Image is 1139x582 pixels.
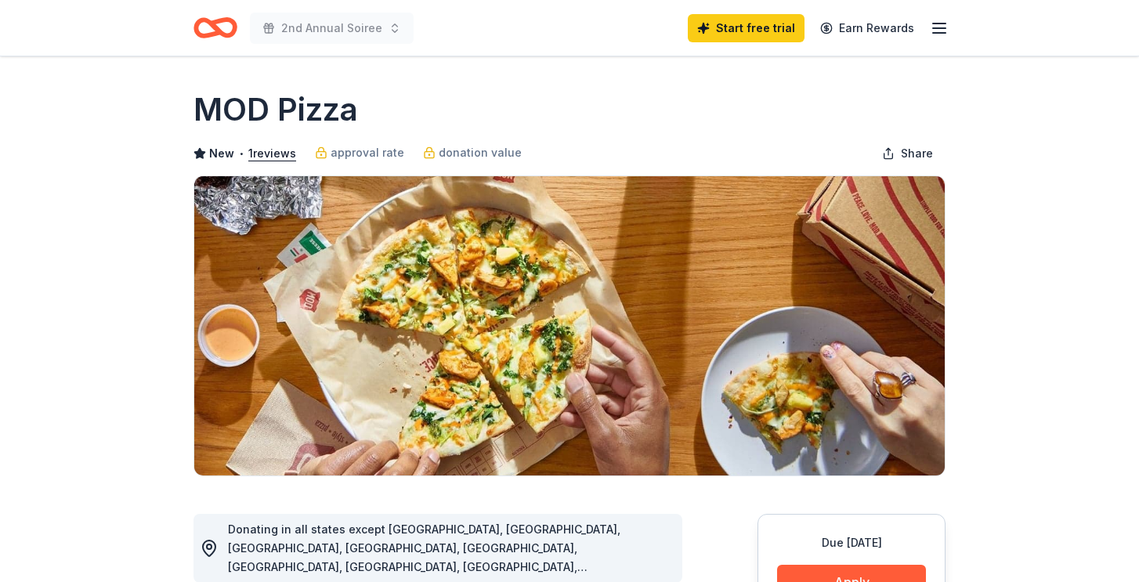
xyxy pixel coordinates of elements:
[688,14,805,42] a: Start free trial
[870,138,946,169] button: Share
[811,14,924,42] a: Earn Rewards
[248,144,296,163] button: 1reviews
[209,144,234,163] span: New
[194,176,945,475] img: Image for MOD Pizza
[193,9,237,46] a: Home
[423,143,522,162] a: donation value
[315,143,404,162] a: approval rate
[250,13,414,44] button: 2nd Annual Soiree
[777,533,926,552] div: Due [DATE]
[439,143,522,162] span: donation value
[281,19,382,38] span: 2nd Annual Soiree
[193,88,358,132] h1: MOD Pizza
[239,147,244,160] span: •
[901,144,933,163] span: Share
[331,143,404,162] span: approval rate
